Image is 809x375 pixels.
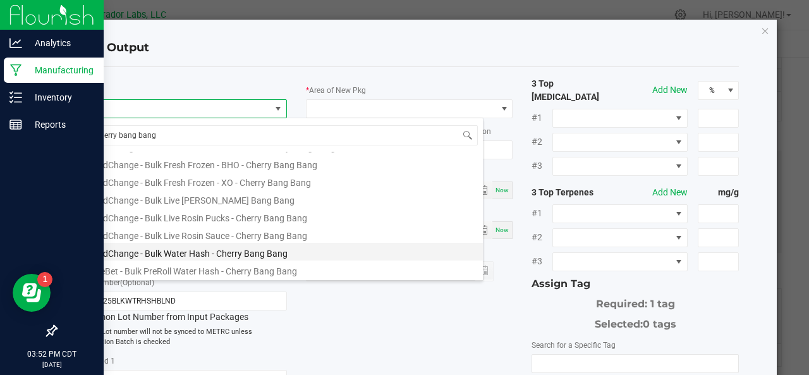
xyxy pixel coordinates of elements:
[9,37,22,49] inline-svg: Analytics
[652,186,688,199] button: Add New
[532,111,552,125] span: #1
[22,117,98,132] p: Reports
[6,360,98,369] p: [DATE]
[309,85,366,96] label: Area of New Pkg
[552,252,687,271] span: NO DATA FOUND
[120,278,154,287] span: (Optional)
[532,312,739,332] div: Selected:
[532,340,616,351] label: Search for a Specific Tag
[22,90,98,105] p: Inventory
[532,231,552,244] span: #2
[475,221,493,239] span: Toggle calendar
[9,64,22,77] inline-svg: Manufacturing
[22,63,98,78] p: Manufacturing
[532,186,614,199] strong: 3 Top Terpenes
[532,159,552,173] span: #3
[698,186,739,199] strong: mg/g
[6,348,98,360] p: 03:52 PM CDT
[80,277,154,288] label: Lot Number
[475,181,493,199] span: Toggle calendar
[532,77,614,104] strong: 3 Top [MEDICAL_DATA]
[552,204,687,223] span: NO DATA FOUND
[532,276,739,292] div: Assign Tag
[532,355,738,372] input: NO DATA FOUND
[698,82,723,99] span: %
[37,272,52,287] iframe: Resource center unread badge
[552,228,687,247] span: NO DATA FOUND
[532,207,552,220] span: #1
[80,40,739,56] h4: Add Output
[496,226,509,233] span: Now
[532,255,552,268] span: #3
[652,83,688,97] button: Add New
[9,91,22,104] inline-svg: Inventory
[80,292,287,324] div: Common Lot Number from Input Packages
[9,118,22,131] inline-svg: Reports
[532,135,552,149] span: #2
[496,187,509,194] span: Now
[80,327,287,348] span: Lot number will not be synced to METRC unless Production Batch is checked
[22,35,98,51] p: Analytics
[532,292,739,312] div: Required: 1 tag
[643,318,676,330] span: 0 tags
[13,274,51,312] iframe: Resource center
